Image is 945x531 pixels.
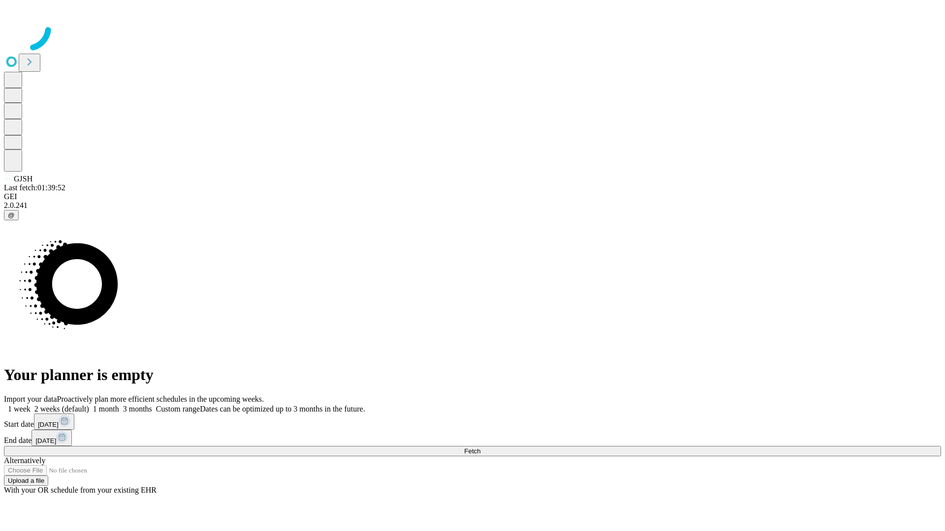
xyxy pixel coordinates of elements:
[4,413,941,430] div: Start date
[4,395,57,403] span: Import your data
[93,405,119,413] span: 1 month
[156,405,200,413] span: Custom range
[38,421,59,428] span: [DATE]
[35,437,56,444] span: [DATE]
[31,430,72,446] button: [DATE]
[4,475,48,486] button: Upload a file
[4,192,941,201] div: GEI
[14,175,32,183] span: GJSH
[8,211,15,219] span: @
[4,456,45,465] span: Alternatively
[4,430,941,446] div: End date
[8,405,31,413] span: 1 week
[34,405,89,413] span: 2 weeks (default)
[4,446,941,456] button: Fetch
[4,210,19,220] button: @
[4,183,65,192] span: Last fetch: 01:39:52
[4,366,941,384] h1: Your planner is empty
[464,447,480,455] span: Fetch
[200,405,365,413] span: Dates can be optimized up to 3 months in the future.
[4,201,941,210] div: 2.0.241
[4,486,157,494] span: With your OR schedule from your existing EHR
[123,405,152,413] span: 3 months
[57,395,264,403] span: Proactively plan more efficient schedules in the upcoming weeks.
[34,413,74,430] button: [DATE]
